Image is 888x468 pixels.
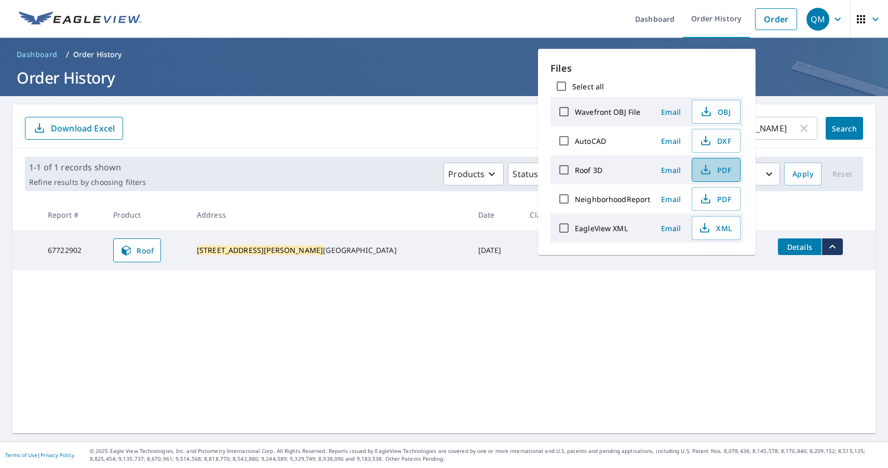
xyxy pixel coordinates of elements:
span: Email [658,165,683,175]
button: Search [826,117,863,140]
span: Email [658,107,683,117]
button: Email [654,104,688,120]
button: Apply [784,163,822,185]
span: PDF [698,164,732,176]
th: Date [470,199,522,230]
button: DXF [692,129,741,153]
span: Roof [120,244,154,257]
label: Select all [572,82,604,91]
span: Email [658,136,683,146]
a: Terms of Use [5,451,37,459]
span: DXF [698,135,732,147]
p: Status [513,168,538,180]
button: Email [654,220,688,236]
th: Address [189,199,470,230]
div: [GEOGRAPHIC_DATA] [197,245,462,256]
label: AutoCAD [575,136,606,146]
th: Product [105,199,189,230]
nav: breadcrumb [12,46,876,63]
h1: Order History [12,67,876,88]
button: OBJ [692,100,741,124]
span: Details [784,242,815,252]
button: PDF [692,187,741,211]
button: XML [692,216,741,240]
img: EV Logo [19,11,141,27]
span: XML [698,222,732,234]
label: NeighborhoodReport [575,194,650,204]
th: Claim ID [521,199,582,230]
button: Products [443,163,504,185]
a: Order [755,8,797,30]
p: Products [448,168,485,180]
span: OBJ [698,105,732,118]
td: 67722902 [39,230,105,271]
mark: [STREET_ADDRESS][PERSON_NAME] [197,245,323,255]
div: QM [806,8,829,31]
p: Refine results by choosing filters [29,178,146,187]
p: Order History [73,49,122,60]
p: | [5,452,74,458]
button: Email [654,133,688,149]
label: Wavefront OBJ File [575,107,640,117]
button: Email [654,191,688,207]
p: Download Excel [51,123,115,134]
span: Email [658,223,683,233]
td: [DATE] [470,230,522,271]
label: EagleView XML [575,223,628,233]
span: PDF [698,193,732,205]
button: Email [654,162,688,178]
span: Apply [792,168,813,181]
button: Status [508,163,557,185]
th: Report # [39,199,105,230]
button: filesDropdownBtn-67722902 [822,238,843,255]
p: 1-1 of 1 records shown [29,161,146,173]
button: Download Excel [25,117,123,140]
a: Dashboard [12,46,62,63]
a: Roof [113,238,161,262]
span: Dashboard [17,49,58,60]
span: Email [658,194,683,204]
button: detailsBtn-67722902 [778,238,822,255]
p: © 2025 Eagle View Technologies, Inc. and Pictometry International Corp. All Rights Reserved. Repo... [90,447,883,463]
a: Privacy Policy [41,451,74,459]
button: PDF [692,158,741,182]
span: Search [834,124,855,133]
label: Roof 3D [575,165,602,175]
li: / [66,48,69,61]
p: Files [550,61,743,75]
